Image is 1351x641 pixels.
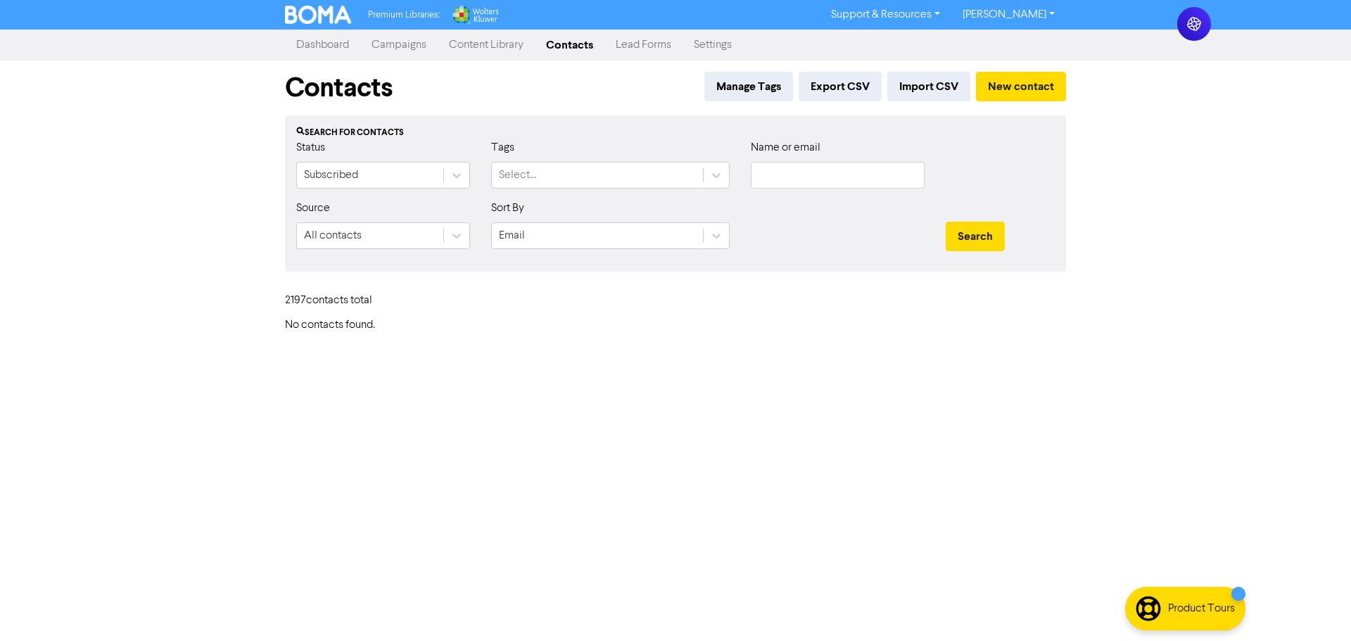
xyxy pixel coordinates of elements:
iframe: Chat Widget [1281,573,1351,641]
h6: 2197 contact s total [285,294,398,307]
img: Wolters Kluwer [451,6,499,24]
a: Campaigns [360,31,438,59]
button: Manage Tags [704,72,793,101]
a: Content Library [438,31,535,59]
img: BOMA Logo [285,6,351,24]
a: Dashboard [285,31,360,59]
div: Email [499,227,525,244]
button: Import CSV [887,72,970,101]
a: Contacts [535,31,604,59]
button: New contact [976,72,1066,101]
div: Search for contacts [296,127,1055,139]
div: Subscribed [304,167,358,184]
div: All contacts [304,227,362,244]
a: Lead Forms [604,31,683,59]
h1: Contacts [285,72,393,104]
button: Export CSV [799,72,882,101]
label: Source [296,200,330,217]
label: Name or email [751,139,820,156]
div: Select... [499,167,536,184]
a: Settings [683,31,743,59]
a: Support & Resources [820,4,951,26]
label: Tags [491,139,514,156]
a: [PERSON_NAME] [951,4,1066,26]
span: Premium Libraries: [368,11,440,20]
h6: No contacts found. [285,319,1066,332]
label: Sort By [491,200,524,217]
label: Status [296,139,325,156]
button: Search [946,222,1005,251]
